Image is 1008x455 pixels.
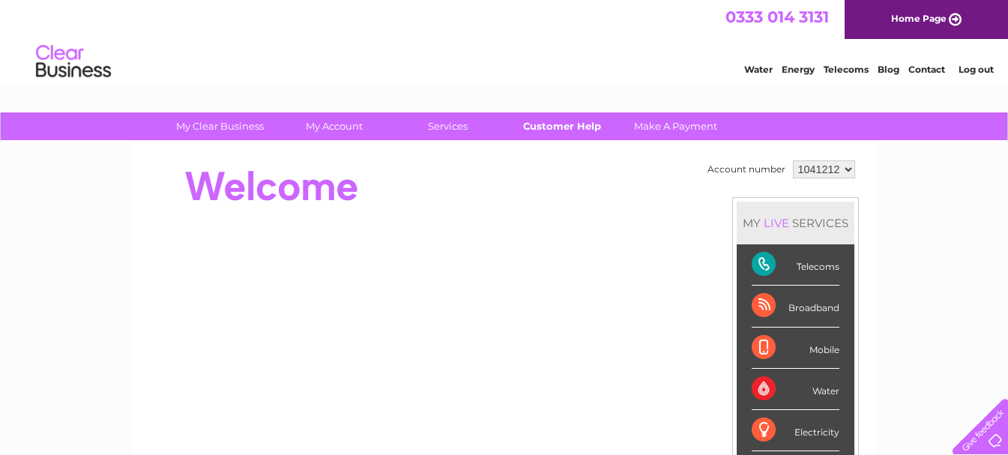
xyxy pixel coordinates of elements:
div: Water [752,369,839,410]
img: logo.png [35,39,112,85]
td: Account number [704,157,789,182]
a: Make A Payment [614,112,737,140]
a: 0333 014 3131 [725,7,829,26]
a: My Account [272,112,396,140]
a: Contact [908,64,945,75]
a: Energy [782,64,815,75]
a: Telecoms [824,64,869,75]
a: Services [386,112,510,140]
a: Log out [959,64,994,75]
div: Mobile [752,328,839,369]
div: Electricity [752,410,839,451]
a: Customer Help [500,112,624,140]
div: Telecoms [752,244,839,286]
div: MY SERVICES [737,202,854,244]
a: Blog [878,64,899,75]
div: Clear Business is a trading name of Verastar Limited (registered in [GEOGRAPHIC_DATA] No. 3667643... [151,8,859,73]
a: My Clear Business [158,112,282,140]
div: LIVE [761,216,792,230]
a: Water [744,64,773,75]
div: Broadband [752,286,839,327]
